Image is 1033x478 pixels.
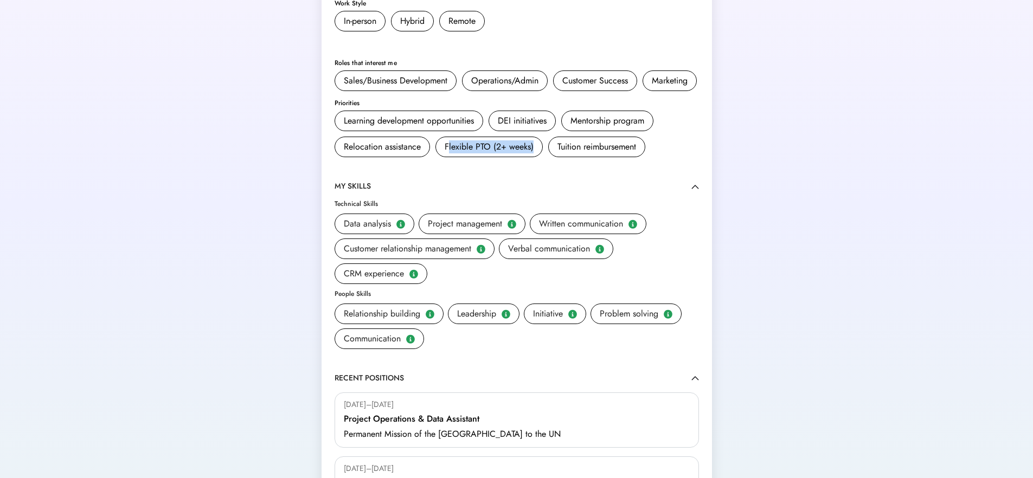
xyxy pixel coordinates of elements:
[539,217,623,230] div: Written communication
[344,332,401,345] div: Communication
[445,140,534,153] div: Flexible PTO (2+ weeks)
[533,307,563,320] div: Initiative
[396,219,406,229] img: info-green.svg
[344,114,474,127] div: Learning development opportunities
[406,334,415,344] img: info-green.svg
[501,309,511,319] img: info-green.svg
[344,242,471,255] div: Customer relationship management
[344,267,404,280] div: CRM experience
[663,309,673,319] img: info-green.svg
[344,412,479,425] div: Project Operations & Data Assistant
[652,74,688,87] div: Marketing
[344,140,421,153] div: Relocation assistance
[344,399,394,410] div: [DATE]–[DATE]
[400,15,425,28] div: Hybrid
[508,242,590,255] div: Verbal communication
[628,219,638,229] img: info-green.svg
[425,309,435,319] img: info-green.svg
[457,307,496,320] div: Leadership
[562,74,628,87] div: Customer Success
[568,309,578,319] img: info-green.svg
[471,74,538,87] div: Operations/Admin
[448,15,476,28] div: Remote
[335,181,371,192] div: MY SKILLS
[344,463,394,474] div: [DATE]–[DATE]
[428,217,502,230] div: Project management
[595,244,605,254] img: info-green.svg
[409,269,419,279] img: info-green.svg
[335,201,378,207] div: Technical Skills
[344,74,447,87] div: Sales/Business Development
[600,307,658,320] div: Problem solving
[335,60,699,66] div: Roles that interest me
[335,290,371,297] div: People Skills
[344,15,376,28] div: In-person
[335,100,699,106] div: Priorities
[507,219,517,229] img: info-green.svg
[557,140,636,153] div: Tuition reimbursement
[691,184,699,189] img: caret-up.svg
[691,376,699,380] img: caret-up.svg
[344,217,391,230] div: Data analysis
[344,428,561,441] div: Permanent Mission of the [GEOGRAPHIC_DATA] to the UN
[476,244,486,254] img: info-green.svg
[344,307,420,320] div: Relationship building
[335,373,404,384] div: RECENT POSITIONS
[498,114,547,127] div: DEI initiatives
[570,114,644,127] div: Mentorship program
